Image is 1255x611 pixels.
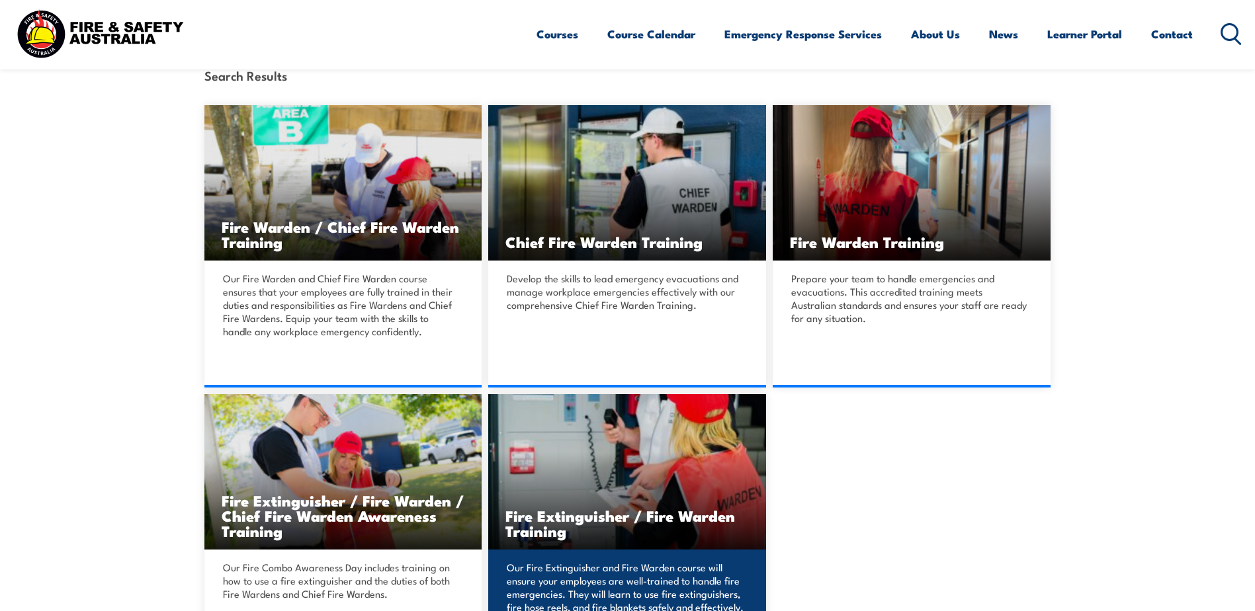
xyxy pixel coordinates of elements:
p: Our Fire Combo Awareness Day includes training on how to use a fire extinguisher and the duties o... [223,561,460,600]
img: Fire Combo Awareness Day [204,394,482,550]
p: Develop the skills to lead emergency evacuations and manage workplace emergencies effectively wit... [507,272,744,311]
a: Fire Extinguisher / Fire Warden Training [488,394,766,550]
h3: Fire Extinguisher / Fire Warden Training [505,508,749,538]
a: Course Calendar [607,17,695,52]
h3: Fire Extinguisher / Fire Warden / Chief Fire Warden Awareness Training [222,493,465,538]
a: Emergency Response Services [724,17,882,52]
strong: Search Results [204,66,287,84]
h3: Chief Fire Warden Training [505,234,749,249]
a: About Us [911,17,960,52]
a: Fire Warden / Chief Fire Warden Training [204,105,482,261]
a: Courses [537,17,578,52]
p: Our Fire Warden and Chief Fire Warden course ensures that your employees are fully trained in the... [223,272,460,338]
h3: Fire Warden Training [790,234,1033,249]
h3: Fire Warden / Chief Fire Warden Training [222,219,465,249]
a: News [989,17,1018,52]
a: Learner Portal [1047,17,1122,52]
img: Fire Warden Training [773,105,1051,261]
a: Fire Extinguisher / Fire Warden / Chief Fire Warden Awareness Training [204,394,482,550]
p: Prepare your team to handle emergencies and evacuations. This accredited training meets Australia... [791,272,1028,325]
a: Contact [1151,17,1193,52]
img: Fire Extinguisher Fire Warden Training [488,394,766,550]
img: Fire Warden and Chief Fire Warden Training [204,105,482,261]
img: Chief Fire Warden Training [488,105,766,261]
